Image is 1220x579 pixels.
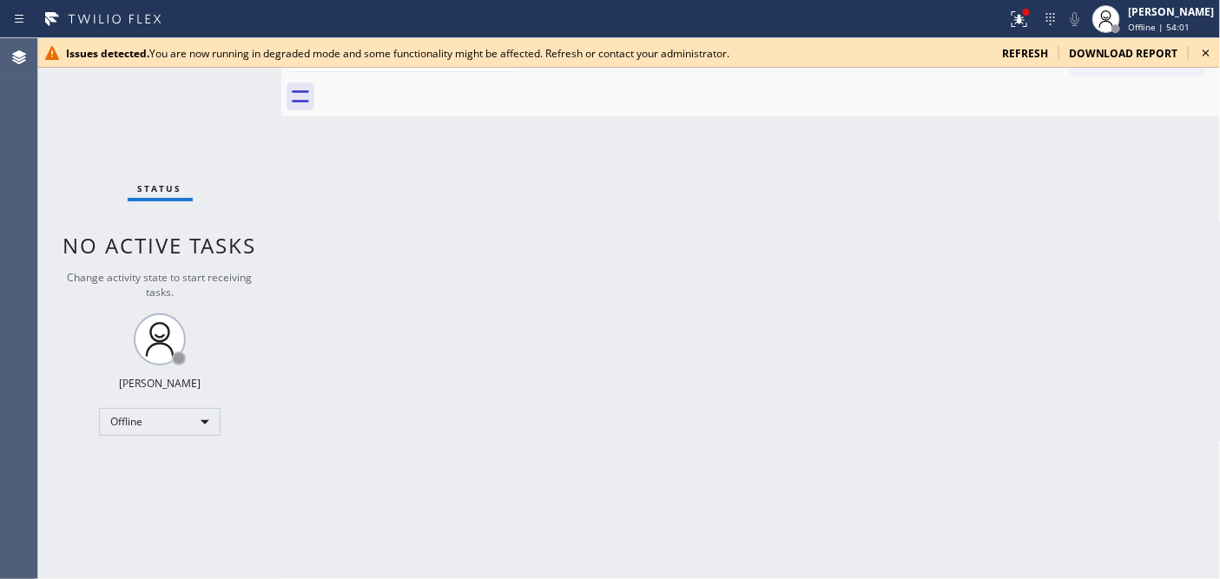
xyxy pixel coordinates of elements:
div: Offline [99,408,221,436]
div: [PERSON_NAME] [119,376,201,391]
span: No active tasks [63,231,257,260]
span: Change activity state to start receiving tasks. [68,270,253,299]
span: Status [138,182,182,194]
button: Mute [1063,7,1087,31]
b: Issues detected. [66,46,149,61]
div: [PERSON_NAME] [1129,4,1215,19]
span: Offline | 54:01 [1129,21,1190,33]
div: You are now running in degraded mode and some functionality might be affected. Refresh or contact... [66,46,988,61]
span: refresh [1002,46,1048,61]
span: download report [1069,46,1178,61]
